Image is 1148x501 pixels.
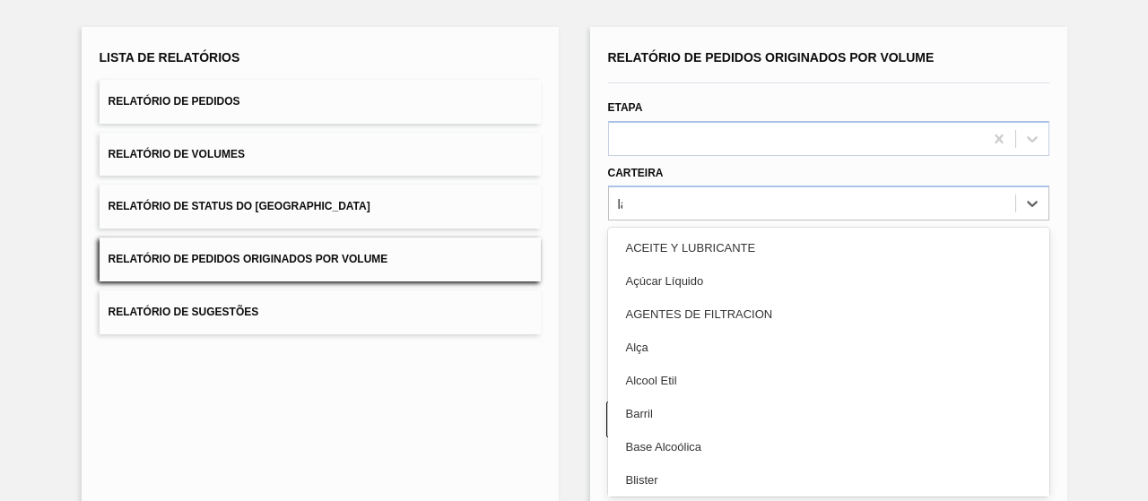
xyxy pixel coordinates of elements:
[109,306,259,318] span: Relatório de Sugestões
[100,50,240,65] span: Lista de Relatórios
[100,238,541,281] button: Relatório de Pedidos Originados por Volume
[608,331,1049,364] div: Alça
[109,200,370,212] span: Relatório de Status do [GEOGRAPHIC_DATA]
[608,364,1049,397] div: Alcool Etil
[606,402,820,437] button: Limpar
[100,80,541,124] button: Relatório de Pedidos
[608,463,1049,497] div: Blister
[608,264,1049,298] div: Açúcar Líquido
[100,133,541,177] button: Relatório de Volumes
[608,50,935,65] span: Relatório de Pedidos Originados por Volume
[608,397,1049,430] div: Barril
[608,430,1049,463] div: Base Alcoólica
[109,95,240,108] span: Relatório de Pedidos
[608,167,664,179] label: Carteira
[109,148,245,160] span: Relatório de Volumes
[608,101,643,114] label: Etapa
[100,185,541,229] button: Relatório de Status do [GEOGRAPHIC_DATA]
[608,231,1049,264] div: ACEITE Y LUBRICANTE
[100,290,541,334] button: Relatório de Sugestões
[608,298,1049,331] div: AGENTES DE FILTRACION
[109,253,388,265] span: Relatório de Pedidos Originados por Volume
